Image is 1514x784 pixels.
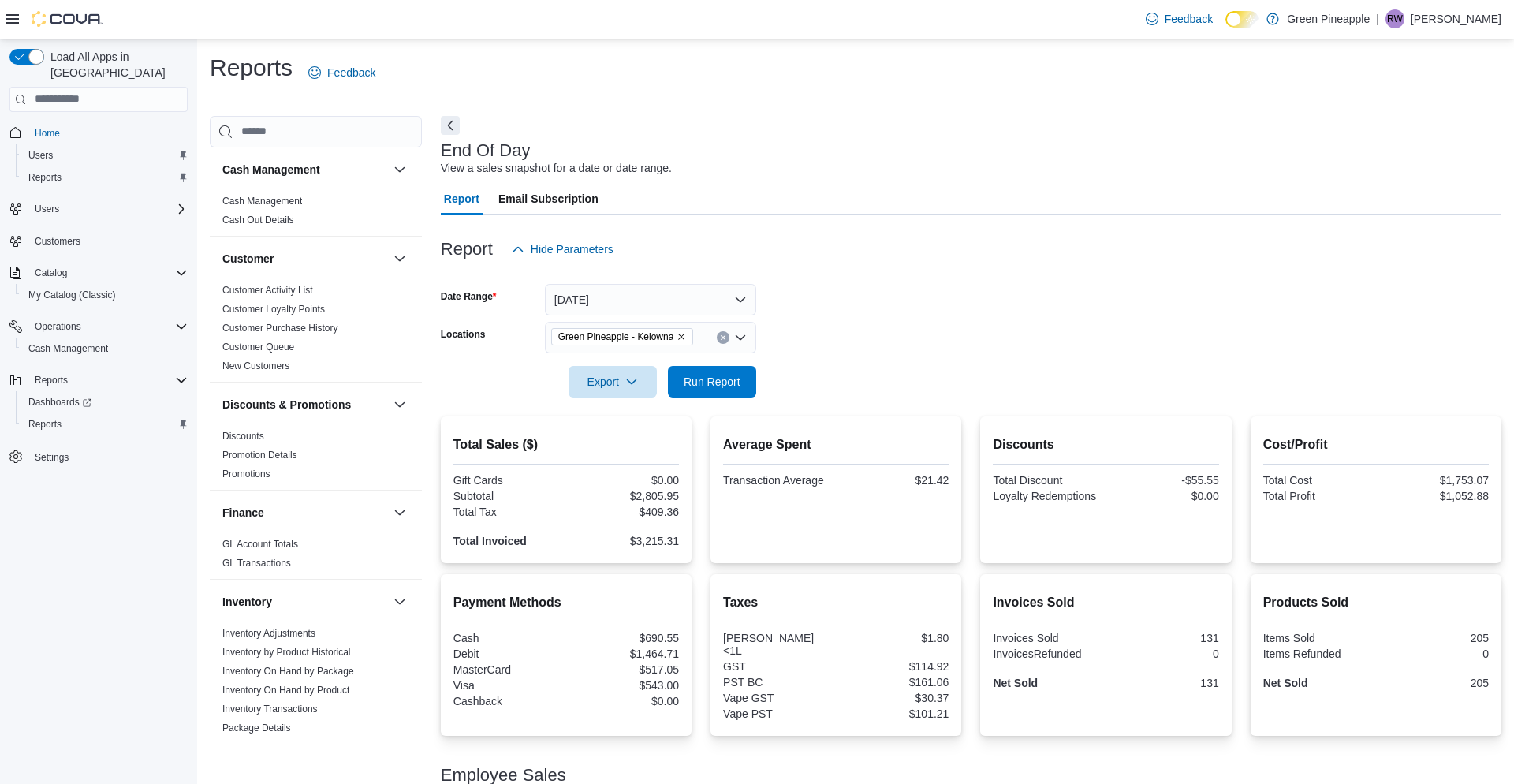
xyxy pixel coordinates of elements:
[28,231,188,251] span: Customers
[222,304,325,315] a: Customer Loyalty Points
[3,121,194,144] button: Home
[28,396,91,409] span: Dashboards
[222,703,318,715] span: Inventory Transactions
[569,679,679,692] div: $543.00
[28,342,108,355] span: Cash Management
[32,11,103,27] img: Cova
[839,632,949,644] div: $1.80
[28,371,188,390] span: Reports
[1376,9,1379,28] p: |
[453,474,563,487] div: Gift Cards
[35,451,69,464] span: Settings
[28,263,73,282] button: Catalog
[1263,593,1489,612] h2: Products Sold
[210,281,422,382] div: Customer
[505,233,620,265] button: Hide Parameters
[390,503,409,522] button: Finance
[222,251,274,267] h3: Customer
[390,592,409,611] button: Inventory
[723,435,949,454] h2: Average Spent
[222,342,294,353] a: Customer Queue
[993,632,1102,644] div: Invoices Sold
[993,648,1102,660] div: InvoicesRefunded
[28,200,188,218] span: Users
[723,593,949,612] h2: Taxes
[28,171,62,184] span: Reports
[545,284,756,315] button: [DATE]
[441,141,531,160] h3: End Of Day
[222,468,270,480] span: Promotions
[222,628,315,639] a: Inventory Adjustments
[453,593,679,612] h2: Payment Methods
[1379,474,1489,487] div: $1,753.07
[993,435,1218,454] h2: Discounts
[222,430,264,442] span: Discounts
[222,594,272,610] h3: Inventory
[1263,435,1489,454] h2: Cost/Profit
[390,249,409,268] button: Customer
[453,535,527,547] strong: Total Invoiced
[1263,490,1373,502] div: Total Profit
[444,183,479,215] span: Report
[1379,632,1489,644] div: 205
[453,648,563,660] div: Debit
[569,663,679,676] div: $517.05
[453,506,563,518] div: Total Tax
[839,474,949,487] div: $21.42
[28,123,188,143] span: Home
[22,286,188,304] span: My Catalog (Classic)
[16,166,194,189] button: Reports
[16,284,194,306] button: My Catalog (Classic)
[222,431,264,442] a: Discounts
[28,448,75,467] a: Settings
[453,632,563,644] div: Cash
[390,395,409,414] button: Discounts & Promotions
[839,660,949,673] div: $114.92
[222,722,291,734] span: Package Details
[1109,490,1219,502] div: $0.00
[3,315,194,338] button: Operations
[222,284,313,297] span: Customer Activity List
[222,684,349,696] span: Inventory On Hand by Product
[302,57,382,88] a: Feedback
[28,289,116,301] span: My Catalog (Classic)
[1139,3,1219,35] a: Feedback
[723,660,833,673] div: GST
[222,323,338,334] a: Customer Purchase History
[35,374,68,386] span: Reports
[22,286,122,304] a: My Catalog (Classic)
[222,360,289,372] span: New Customers
[1263,648,1373,660] div: Items Refunded
[1263,677,1308,689] strong: Net Sold
[569,366,657,398] button: Export
[28,200,65,218] button: Users
[22,146,188,165] span: Users
[222,449,297,461] span: Promotion Details
[1165,11,1213,27] span: Feedback
[734,331,747,344] button: Open list of options
[441,160,672,177] div: View a sales snapshot for a date or date range.
[1287,9,1370,28] p: Green Pineapple
[327,65,375,80] span: Feedback
[28,149,53,162] span: Users
[723,692,833,704] div: Vape GST
[441,116,460,135] button: Next
[222,196,302,207] a: Cash Management
[22,415,188,434] span: Reports
[222,665,354,678] span: Inventory On Hand by Package
[1387,9,1403,28] span: RW
[1109,677,1219,689] div: 131
[453,695,563,707] div: Cashback
[1263,632,1373,644] div: Items Sold
[441,290,497,303] label: Date Range
[35,267,67,279] span: Catalog
[684,374,740,390] span: Run Report
[16,144,194,166] button: Users
[668,366,756,398] button: Run Report
[210,52,293,84] h1: Reports
[222,647,351,658] a: Inventory by Product Historical
[1411,9,1501,28] p: [PERSON_NAME]
[993,474,1102,487] div: Total Discount
[3,445,194,468] button: Settings
[677,332,686,342] button: Remove Green Pineapple - Kelowna from selection in this group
